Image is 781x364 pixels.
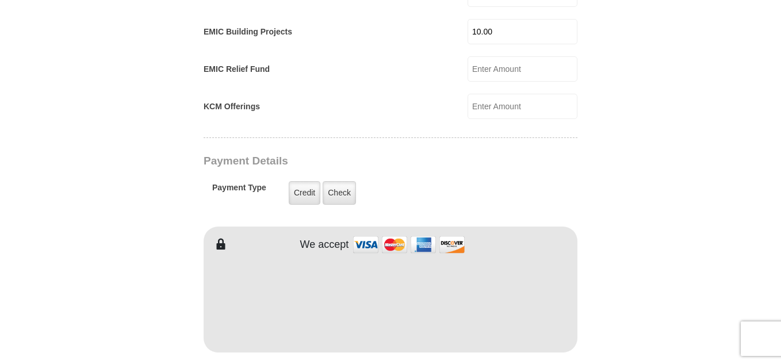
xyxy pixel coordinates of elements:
[204,155,497,168] h3: Payment Details
[468,19,577,44] input: Enter Amount
[212,183,266,198] h5: Payment Type
[468,56,577,82] input: Enter Amount
[300,239,349,251] h4: We accept
[204,101,260,113] label: KCM Offerings
[289,181,320,205] label: Credit
[468,94,577,119] input: Enter Amount
[323,181,356,205] label: Check
[204,26,292,38] label: EMIC Building Projects
[351,232,466,257] img: credit cards accepted
[204,63,270,75] label: EMIC Relief Fund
